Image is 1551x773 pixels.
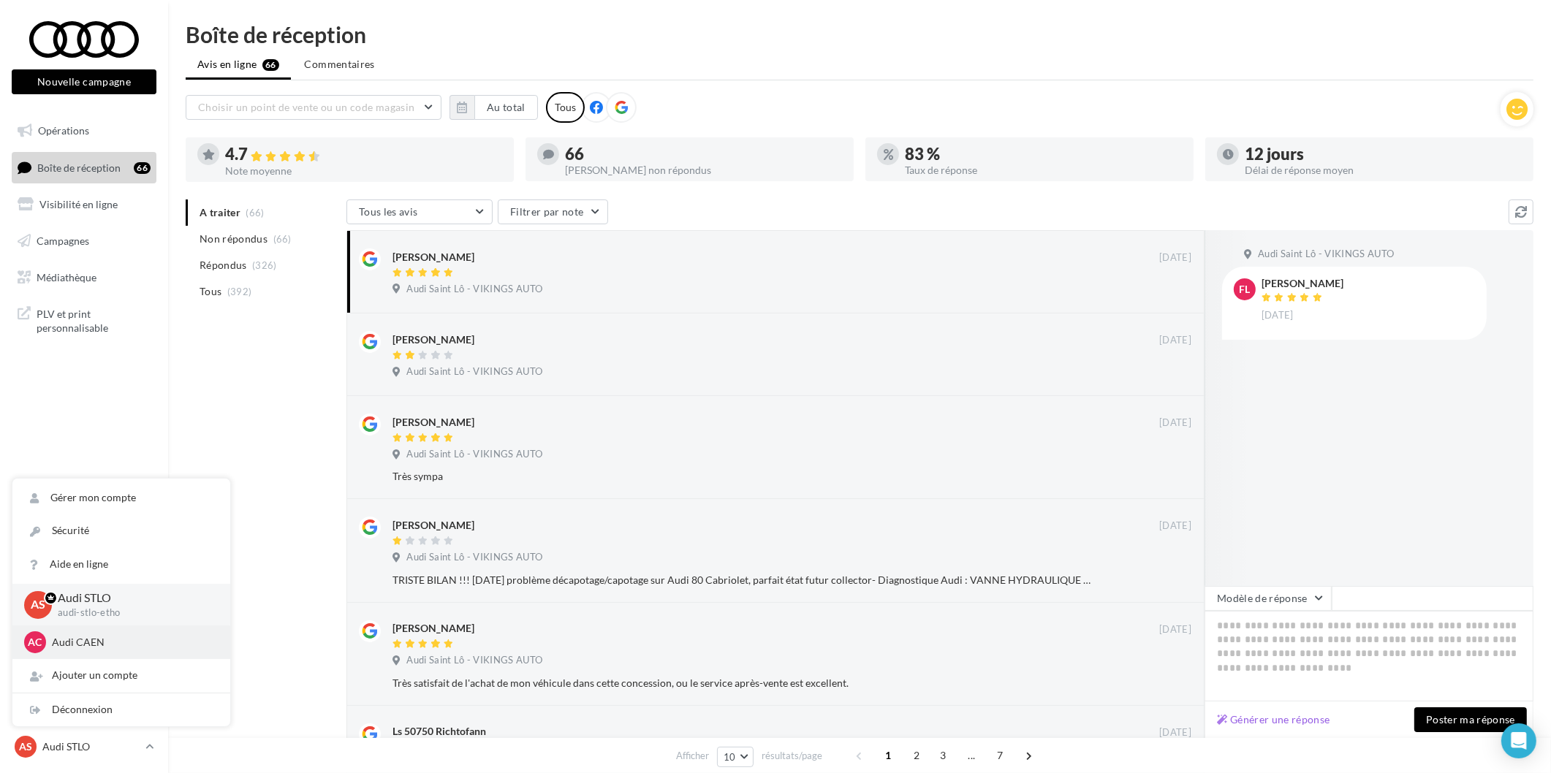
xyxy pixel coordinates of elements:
span: Tous les avis [359,205,418,218]
button: Nouvelle campagne [12,69,156,94]
div: [PERSON_NAME] [393,518,474,533]
span: [DATE] [1159,416,1191,430]
div: Note moyenne [225,166,502,176]
div: [PERSON_NAME] non répondus [565,165,842,175]
span: Afficher [676,749,709,763]
span: Audi Saint Lô - VIKINGS AUTO [406,654,542,667]
span: PLV et print personnalisable [37,304,151,335]
span: (66) [273,233,292,245]
span: Campagnes [37,235,89,247]
span: 2 [905,744,928,767]
div: 83 % [905,146,1182,162]
span: [DATE] [1262,309,1294,322]
div: Ajouter un compte [12,659,230,692]
span: Médiathèque [37,270,96,283]
span: Non répondus [200,232,268,246]
a: Aide en ligne [12,548,230,581]
div: [PERSON_NAME] [393,415,474,430]
div: 66 [565,146,842,162]
button: 10 [717,747,754,767]
div: [PERSON_NAME] [393,250,474,264]
div: Très sympa [393,469,1096,484]
span: 1 [876,744,900,767]
button: Filtrer par note [498,199,608,224]
div: [PERSON_NAME] [393,332,474,347]
span: [DATE] [1159,251,1191,264]
div: 66 [134,162,151,174]
span: fl [1240,282,1251,297]
div: Tous [546,92,585,123]
a: Médiathèque [9,262,159,293]
div: Boîte de réception [186,23,1533,45]
a: Campagnes [9,226,159,256]
div: TRISTE BILAN !!! [DATE] problème décapotage/capotage sur Audi 80 Cabriolet, parfait état futur co... [393,573,1096,587]
span: Répondus [200,258,247,273]
span: [DATE] [1159,519,1191,533]
span: ... [960,744,983,767]
span: Visibilité en ligne [39,198,118,210]
a: Gérer mon compte [12,481,230,514]
div: 4.7 [225,146,502,163]
span: Boîte de réception [37,161,121,173]
div: Déconnexion [12,693,230,726]
button: Tous les avis [346,199,493,224]
a: Visibilité en ligne [9,189,159,220]
button: Choisir un point de vente ou un code magasin [186,95,441,120]
p: Audi STLO [58,590,207,606]
span: AS [19,739,32,754]
a: Sécurité [12,514,230,547]
button: Poster ma réponse [1414,707,1527,732]
button: Au total [450,95,538,120]
a: Opérations [9,115,159,146]
span: AS [31,596,45,613]
button: Modèle de réponse [1205,586,1332,611]
span: 7 [988,744,1012,767]
button: Au total [474,95,538,120]
div: [PERSON_NAME] [393,621,474,636]
p: Audi STLO [42,739,140,754]
a: PLV et print personnalisable [9,298,159,341]
span: résultats/page [762,749,822,763]
span: [DATE] [1159,726,1191,739]
span: Opérations [38,124,89,137]
p: Audi CAEN [52,635,213,650]
div: Open Intercom Messenger [1501,723,1536,758]
span: [DATE] [1159,334,1191,347]
p: audi-stlo-etho [58,606,207,620]
a: AS Audi STLO [12,733,156,761]
div: 12 jours [1245,146,1522,162]
span: [DATE] [1159,623,1191,636]
div: Très satisfait de l'achat de mon véhicule dans cette concession, ou le service après-vente est ex... [393,676,1096,690]
span: 3 [931,744,955,767]
a: Boîte de réception66 [9,152,159,183]
div: Délai de réponse moyen [1245,165,1522,175]
span: Commentaires [305,57,375,72]
span: 10 [724,751,736,763]
span: Audi Saint Lô - VIKINGS AUTO [406,283,542,296]
span: Tous [200,284,221,299]
span: AC [29,635,42,650]
button: Générer une réponse [1211,711,1336,728]
div: Taux de réponse [905,165,1182,175]
span: Audi Saint Lô - VIKINGS AUTO [406,448,542,461]
span: (326) [252,259,277,271]
span: Audi Saint Lô - VIKINGS AUTO [406,551,542,564]
span: Audi Saint Lô - VIKINGS AUTO [1258,248,1394,261]
span: Audi Saint Lô - VIKINGS AUTO [406,365,542,378]
span: Choisir un point de vente ou un code magasin [198,101,414,113]
div: [PERSON_NAME] [1262,278,1343,289]
span: (392) [227,286,252,297]
div: Ls 50750 Richtofann [393,724,486,739]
